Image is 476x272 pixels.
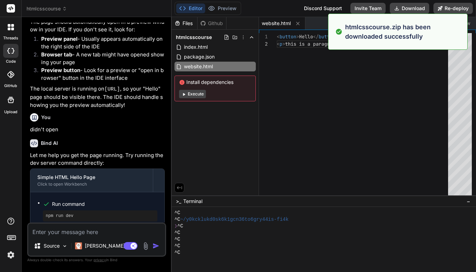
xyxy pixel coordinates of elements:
strong: Preview panel [41,36,77,42]
div: 2 [259,40,268,48]
span: > [282,41,285,47]
button: Invite Team [350,3,386,14]
button: Re-deploy [433,3,473,14]
p: Always double-check its answers. Your in Bind [27,257,166,263]
span: < [277,41,280,47]
button: Editor [176,3,205,13]
span: htmlcsscourse [176,34,212,41]
img: attachment [142,242,150,250]
p: Source [44,242,60,249]
span: >_ [176,198,181,205]
code: [URL] [104,86,120,92]
span: ❯ [174,223,177,230]
li: - Look for a preview or "open in browser" button in the IDE interface [36,67,165,82]
span: Hello [299,33,313,40]
span: package.json [183,53,215,61]
p: Let me help you get the page running. Try running the dev server command directly: [30,151,165,167]
p: The page should automatically open in a preview window in your IDE. If you don't see it, look for: [30,18,165,34]
span: ^C [174,230,180,236]
span: Terminal [183,198,202,205]
p: The local server is running on , so your "Hello" page should be visible there. The IDE should han... [30,85,165,109]
span: htmlcsscourse [27,5,67,12]
p: [PERSON_NAME] 4 S.. [85,242,137,249]
span: ^C [174,243,180,249]
strong: Browser tab [41,51,72,58]
img: icon [153,242,159,249]
span: − [467,198,470,205]
img: Claude 4 Sonnet [75,242,82,249]
img: settings [5,249,17,261]
div: 1 [259,33,268,40]
span: ^C [177,223,183,230]
span: button [319,33,335,40]
span: Install dependencies [179,79,251,86]
h6: You [41,114,51,121]
span: website.html [262,20,291,27]
button: Download [390,3,429,14]
div: Files [172,20,197,27]
span: website.html [183,62,214,71]
label: Upload [4,109,17,115]
label: code [6,59,16,64]
h6: Bind AI [41,140,58,147]
button: Simple HTML Hello PageClick to open Workbench [30,169,153,192]
span: button [280,33,296,40]
button: − [465,196,472,207]
span: ~/y0kcklukd0sk6k1gcn36to6gry44is-fi4k [180,216,288,223]
div: Click to open Workbench [37,181,146,187]
button: Preview [205,3,239,13]
li: - A new tab might have opened showing your page [36,51,165,67]
p: didn't open [30,126,165,134]
li: - Usually appears automatically on the right side of the IDE [36,35,165,51]
span: ^C [174,210,180,216]
div: Simple HTML Hello Page [37,174,146,181]
span: Run command [52,201,157,208]
span: this is a paragraph [285,41,338,47]
span: > [296,33,299,40]
pre: npm run dev [46,213,155,219]
span: privacy [94,258,106,262]
img: Pick Models [62,243,68,249]
p: htmlcsscourse.zip has been downloaded successfully [345,22,463,41]
strong: Preview button [41,67,80,73]
div: Github [198,20,226,27]
button: Execute [179,90,206,98]
span: index.html [183,43,208,51]
label: GitHub [4,83,17,89]
span: </ [313,33,319,40]
img: alert [335,22,342,41]
span: < [277,33,280,40]
span: ^C [174,236,180,243]
span: ^C [174,216,180,223]
span: ^C [174,249,180,256]
label: threads [3,35,18,41]
span: p [280,41,282,47]
div: Discord Support [300,3,346,14]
